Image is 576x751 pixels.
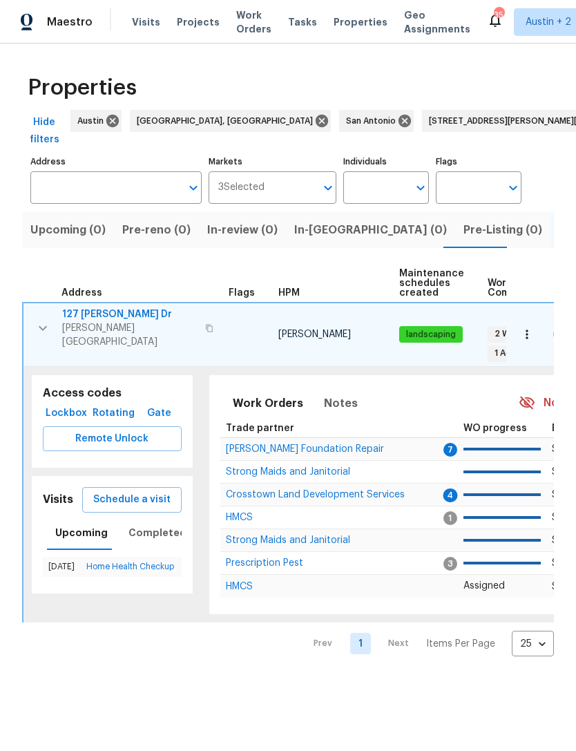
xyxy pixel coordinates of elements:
span: 4 [443,488,457,502]
span: [PERSON_NAME] [278,330,351,339]
span: 3 Selected [218,182,265,193]
a: Strong Maids and Janitorial [226,536,350,544]
span: Schedule a visit [93,491,171,508]
a: HMCS [226,513,253,522]
div: 25 [512,626,554,662]
a: [PERSON_NAME] Foundation Repair [226,445,384,453]
span: Maestro [47,15,93,29]
span: [GEOGRAPHIC_DATA], [GEOGRAPHIC_DATA] [137,114,318,128]
span: Strong Maids and Janitorial [226,535,350,545]
span: Austin + 2 [526,15,571,29]
span: Austin [77,114,109,128]
span: 2 WIP [489,328,522,340]
button: Lockbox [43,401,90,426]
span: [PERSON_NAME][GEOGRAPHIC_DATA] [62,321,197,349]
div: San Antonio [339,110,414,132]
span: 1 [443,511,457,525]
span: HPM [278,288,300,298]
a: HMCS [226,582,253,591]
span: 3 [443,557,457,571]
span: Rotating [95,405,132,422]
span: Gate [143,405,176,422]
label: Flags [436,158,521,166]
button: Hide filters [22,110,66,152]
button: Rotating [90,401,137,426]
span: Work Order Completion [488,278,575,298]
a: Crosstown Land Development Services [226,491,405,499]
span: Pre-Listing (0) [463,220,542,240]
span: Remote Unlock [54,430,171,448]
a: Goto page 1 [350,633,371,654]
label: Markets [209,158,337,166]
span: San Antonio [346,114,401,128]
button: Remote Unlock [43,426,182,452]
button: Gate [137,401,182,426]
span: Upcoming (0) [30,220,106,240]
span: Flags [229,288,255,298]
span: Visits [132,15,160,29]
span: Prescription Pest [226,558,303,568]
button: Schedule a visit [82,487,182,513]
div: 35 [494,8,503,22]
span: landscaping [401,329,461,341]
div: [GEOGRAPHIC_DATA], [GEOGRAPHIC_DATA] [130,110,331,132]
span: Geo Assignments [404,8,470,36]
span: Hide filters [28,114,61,148]
a: Prescription Pest [226,559,303,567]
button: Open [503,178,523,198]
label: Individuals [343,158,429,166]
span: Pre-reno (0) [122,220,191,240]
span: Properties [334,15,387,29]
a: Home Health Checkup [86,562,174,571]
p: Assigned [463,579,541,593]
span: Trade partner [226,424,294,433]
a: Strong Maids and Janitorial [226,468,350,476]
label: Address [30,158,202,166]
span: Address [61,288,102,298]
button: Open [318,178,338,198]
td: [DATE] [43,557,81,577]
span: Work Orders [236,8,271,36]
span: Strong Maids and Janitorial [226,467,350,477]
span: Work Orders [233,394,303,413]
span: 7 [443,443,457,457]
nav: Pagination Navigation [300,631,554,656]
span: 1 Accepted [489,348,547,359]
div: Austin [70,110,122,132]
span: Lockbox [48,405,84,422]
span: In-review (0) [207,220,278,240]
span: Notes [324,394,358,413]
span: Completed [128,524,186,542]
span: WO progress [463,424,527,433]
button: Open [411,178,430,198]
span: Tasks [288,17,317,27]
span: Projects [177,15,220,29]
span: Maintenance schedules created [399,269,464,298]
span: Properties [28,81,137,95]
span: In-[GEOGRAPHIC_DATA] (0) [294,220,447,240]
button: Open [184,178,203,198]
span: [PERSON_NAME] Foundation Repair [226,444,384,454]
h5: Access codes [43,386,182,401]
h5: Visits [43,493,73,507]
span: Upcoming [55,524,108,542]
span: 127 [PERSON_NAME] Dr [62,307,197,321]
p: Items Per Page [426,637,495,651]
